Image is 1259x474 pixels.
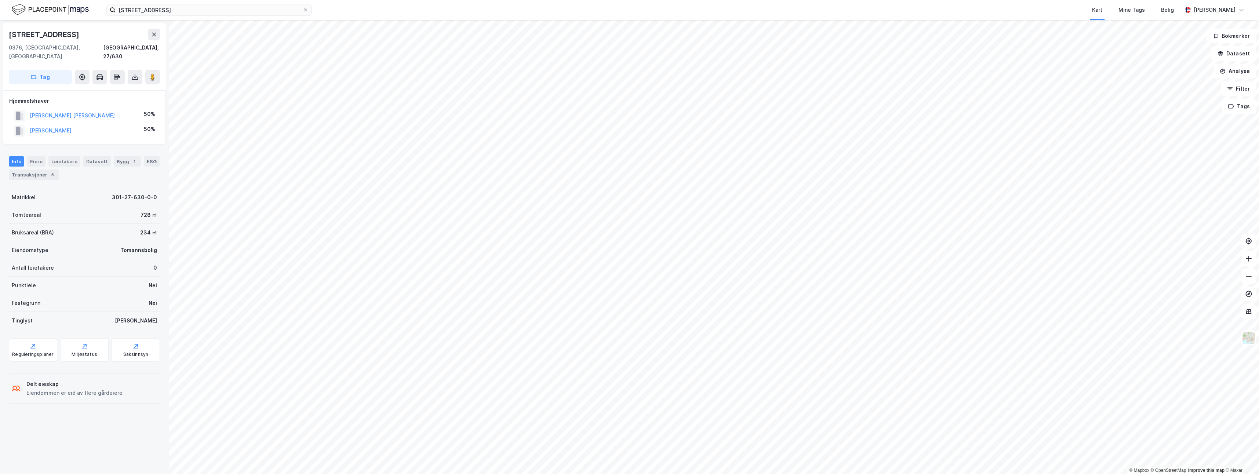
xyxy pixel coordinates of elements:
button: Bokmerker [1207,29,1256,43]
div: Leietakere [48,156,80,167]
div: Nei [149,281,157,290]
div: Matrikkel [12,193,36,202]
button: Tags [1222,99,1256,114]
div: 234 ㎡ [140,228,157,237]
img: logo.f888ab2527a4732fd821a326f86c7f29.svg [12,3,89,16]
div: 0376, [GEOGRAPHIC_DATA], [GEOGRAPHIC_DATA] [9,43,103,61]
div: 728 ㎡ [141,211,157,219]
a: Improve this map [1188,468,1225,473]
div: [GEOGRAPHIC_DATA], 27/630 [103,43,160,61]
div: Bolig [1161,6,1174,14]
button: Tag [9,70,72,84]
button: Datasett [1211,46,1256,61]
div: [STREET_ADDRESS] [9,29,81,40]
div: 50% [144,110,155,118]
div: 0 [153,263,157,272]
div: 1 [131,158,138,165]
div: Datasett [83,156,111,167]
div: Saksinnsyn [123,351,149,357]
div: Eiendomstype [12,246,48,255]
div: Delt eieskap [26,380,123,389]
div: Kart [1092,6,1102,14]
div: Festegrunn [12,299,40,307]
button: Filter [1221,81,1256,96]
div: Tomteareal [12,211,41,219]
div: 50% [144,125,155,134]
div: Miljøstatus [72,351,97,357]
div: Info [9,156,24,167]
div: Eiendommen er eid av flere gårdeiere [26,389,123,397]
div: Mine Tags [1118,6,1145,14]
div: ESG [144,156,160,167]
div: Tomannsbolig [120,246,157,255]
a: OpenStreetMap [1151,468,1186,473]
div: Eiere [27,156,45,167]
div: [PERSON_NAME] [1194,6,1236,14]
div: Reguleringsplaner [12,351,54,357]
button: Analyse [1214,64,1256,79]
div: Hjemmelshaver [9,96,160,105]
div: Punktleie [12,281,36,290]
img: Z [1242,331,1256,345]
div: Tinglyst [12,316,33,325]
iframe: Chat Widget [1222,439,1259,474]
div: Bruksareal (BRA) [12,228,54,237]
div: Transaksjoner [9,169,59,180]
a: Mapbox [1129,468,1149,473]
div: Antall leietakere [12,263,54,272]
div: Bygg [114,156,141,167]
div: 301-27-630-0-0 [112,193,157,202]
input: Søk på adresse, matrikkel, gårdeiere, leietakere eller personer [116,4,303,15]
div: 5 [49,171,56,178]
div: Nei [149,299,157,307]
div: Kontrollprogram for chat [1222,439,1259,474]
div: [PERSON_NAME] [115,316,157,325]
